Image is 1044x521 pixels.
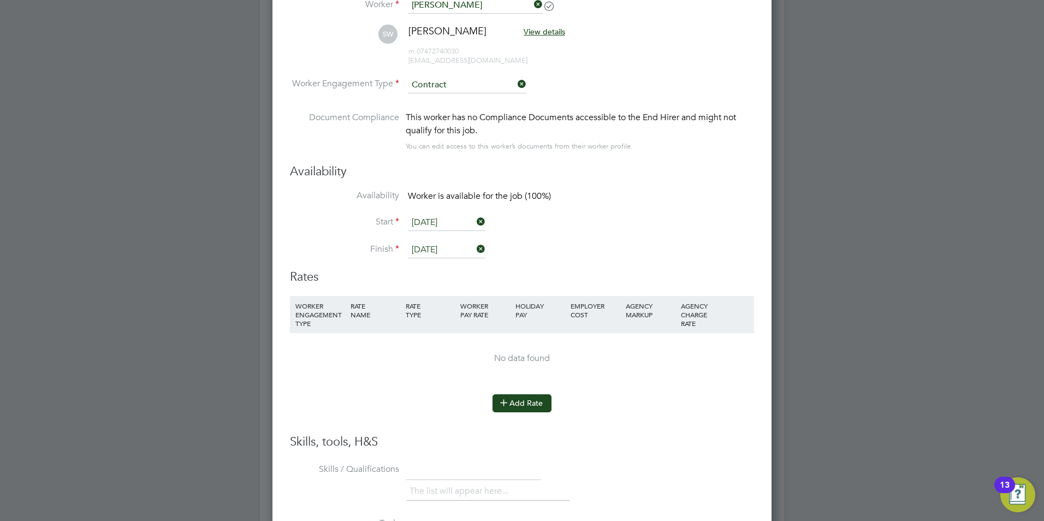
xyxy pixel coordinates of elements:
div: RATE TYPE [403,296,458,324]
span: [PERSON_NAME] [408,25,487,37]
label: Worker Engagement Type [290,78,399,90]
span: SW [378,25,398,44]
label: Skills / Qualifications [290,464,399,475]
input: Select one [408,77,526,93]
label: Availability [290,190,399,202]
li: The list will appear here... [410,484,513,499]
span: View details [524,27,565,37]
span: 07472740030 [408,46,459,56]
div: HOLIDAY PAY [513,296,568,324]
div: AGENCY MARKUP [623,296,678,324]
button: Open Resource Center, 13 new notifications [1000,477,1035,512]
div: WORKER ENGAGEMENT TYPE [293,296,348,333]
button: Add Rate [493,394,551,412]
label: Finish [290,244,399,255]
div: EMPLOYER COST [568,296,623,324]
h3: Skills, tools, H&S [290,434,754,450]
div: No data found [301,353,743,364]
label: Document Compliance [290,111,399,151]
h3: Availability [290,164,754,180]
span: [EMAIL_ADDRESS][DOMAIN_NAME] [408,56,527,65]
span: m: [408,46,417,56]
input: Select one [408,215,485,231]
div: You can edit access to this worker’s documents from their worker profile. [406,140,633,153]
h3: Rates [290,269,754,285]
div: WORKER PAY RATE [458,296,513,324]
label: Start [290,216,399,228]
div: AGENCY CHARGE RATE [678,296,715,333]
input: Select one [408,242,485,258]
span: Worker is available for the job (100%) [408,191,551,202]
div: 13 [1000,485,1010,499]
div: RATE NAME [348,296,403,324]
div: This worker has no Compliance Documents accessible to the End Hirer and might not qualify for thi... [406,111,754,137]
